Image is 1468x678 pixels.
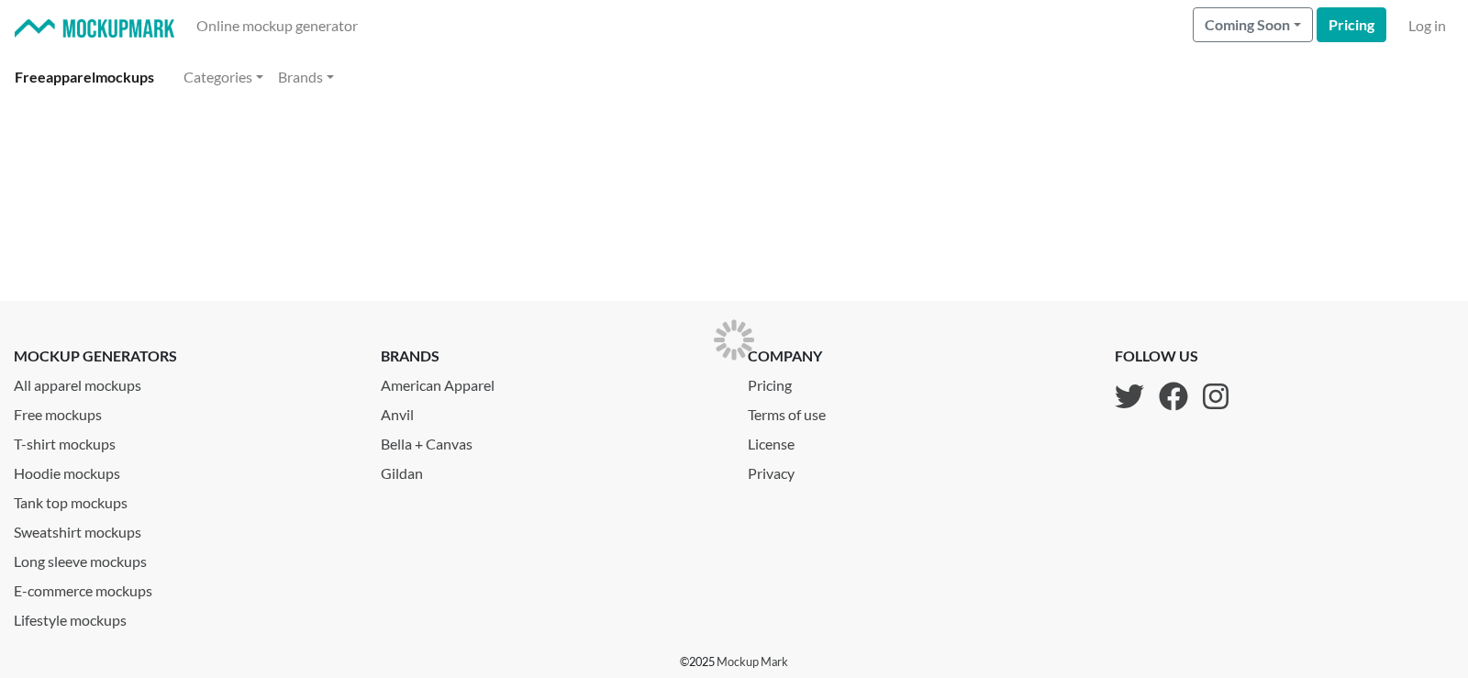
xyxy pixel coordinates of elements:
[381,345,720,367] p: brands
[748,396,840,426] a: Terms of use
[1115,345,1229,367] p: follow us
[381,396,720,426] a: Anvil
[176,59,271,95] a: Categories
[748,345,840,367] p: company
[14,455,353,484] a: Hoodie mockups
[46,68,95,85] span: apparel
[14,426,353,455] a: T-shirt mockups
[14,572,353,602] a: E-commerce mockups
[1193,7,1313,42] button: Coming Soon
[15,19,174,39] img: Mockup Mark
[14,396,353,426] a: Free mockups
[381,455,720,484] a: Gildan
[748,426,840,455] a: License
[14,543,353,572] a: Long sleeve mockups
[271,59,341,95] a: Brands
[381,367,720,396] a: American Apparel
[381,426,720,455] a: Bella + Canvas
[14,484,353,514] a: Tank top mockups
[14,345,353,367] p: mockup generators
[14,602,353,631] a: Lifestyle mockups
[14,367,353,396] a: All apparel mockups
[680,653,788,671] p: © 2025
[7,59,161,95] a: Freeapparelmockups
[189,7,365,44] a: Online mockup generator
[717,654,788,669] a: Mockup Mark
[14,514,353,543] a: Sweatshirt mockups
[748,455,840,484] a: Privacy
[748,367,840,396] a: Pricing
[1401,7,1453,44] a: Log in
[1317,7,1386,42] a: Pricing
